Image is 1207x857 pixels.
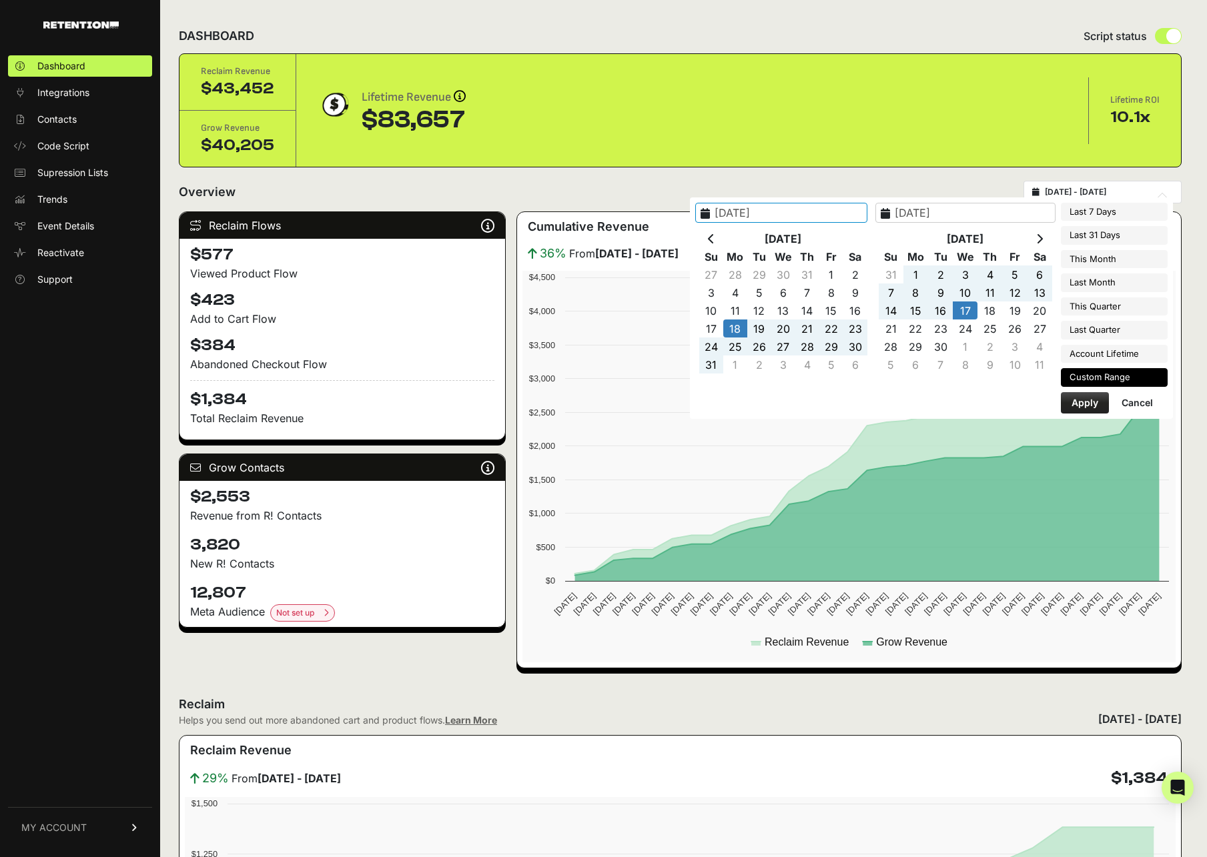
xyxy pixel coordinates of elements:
[747,591,773,617] text: [DATE]
[953,301,977,319] td: 17
[928,265,953,283] td: 2
[528,217,649,236] h3: Cumulative Revenue
[37,246,84,259] span: Reactivate
[843,337,867,355] td: 30
[877,636,948,648] text: Grow Revenue
[977,355,1002,373] td: 9
[928,301,953,319] td: 16
[903,319,928,337] td: 22
[953,355,977,373] td: 8
[362,88,466,107] div: Lifetime Revenue
[569,245,679,261] span: From
[8,807,152,848] a: MY ACCOUNT
[1002,265,1027,283] td: 5
[179,454,505,481] div: Grow Contacts
[819,301,843,319] td: 15
[864,591,890,617] text: [DATE]
[819,319,843,337] td: 22
[591,591,617,617] text: [DATE]
[723,337,747,355] td: 25
[546,576,555,586] text: $0
[922,591,948,617] text: [DATE]
[540,244,566,263] span: 36%
[232,770,341,786] span: From
[1061,250,1168,269] li: This Month
[843,301,867,319] td: 16
[1061,203,1168,221] li: Last 7 Days
[903,283,928,301] td: 8
[765,636,849,648] text: Reclaim Revenue
[318,88,351,121] img: dollar-coin-05c43ed7efb7bc0c12610022525b4bbbb207c7efeef5aecc26f025e68dcafac9.png
[1061,368,1168,387] li: Custom Range
[201,121,274,135] div: Grow Revenue
[1002,301,1027,319] td: 19
[699,265,723,283] td: 27
[1061,321,1168,339] li: Last Quarter
[1111,768,1168,789] h4: $1,384
[179,695,497,714] h2: Reclaim
[37,86,89,99] span: Integrations
[819,247,843,265] th: Fr
[37,273,73,286] span: Support
[723,247,747,265] th: Mo
[552,591,578,617] text: [DATE]
[728,591,754,617] text: [DATE]
[1002,337,1027,355] td: 3
[953,247,977,265] th: We
[1061,226,1168,245] li: Last 31 Days
[191,798,218,808] text: $1,500
[1061,297,1168,316] li: This Quarter
[1061,273,1168,292] li: Last Month
[883,591,909,617] text: [DATE]
[795,265,819,283] td: 31
[942,591,968,617] text: [DATE]
[1098,591,1124,617] text: [DATE]
[190,410,494,426] p: Total Reclaim Revenue
[843,265,867,283] td: 2
[8,242,152,263] a: Reactivate
[977,283,1002,301] td: 11
[843,283,867,301] td: 9
[37,193,67,206] span: Trends
[767,591,793,617] text: [DATE]
[37,166,108,179] span: Supression Lists
[903,591,929,617] text: [DATE]
[536,542,555,552] text: $500
[805,591,831,617] text: [DATE]
[529,340,555,350] text: $3,500
[201,135,274,156] div: $40,205
[529,441,555,451] text: $2,000
[723,319,747,337] td: 18
[1028,301,1052,319] td: 20
[723,301,747,319] td: 11
[37,139,89,153] span: Code Script
[879,301,903,319] td: 14
[819,337,843,355] td: 29
[747,337,771,355] td: 26
[1028,265,1052,283] td: 6
[37,219,94,233] span: Event Details
[843,247,867,265] th: Sa
[723,265,747,283] td: 28
[1028,319,1052,337] td: 27
[723,229,843,247] th: [DATE]
[825,591,851,617] text: [DATE]
[928,337,953,355] td: 30
[699,247,723,265] th: Su
[747,301,771,319] td: 12
[819,355,843,373] td: 5
[977,319,1002,337] td: 25
[1117,591,1143,617] text: [DATE]
[1020,591,1046,617] text: [DATE]
[190,244,494,265] h4: $577
[179,27,254,45] h2: DASHBOARD
[699,319,723,337] td: 17
[529,508,555,518] text: $1,000
[529,306,555,316] text: $4,000
[669,591,695,617] text: [DATE]
[747,247,771,265] th: Tu
[8,269,152,290] a: Support
[1098,711,1182,727] div: [DATE] - [DATE]
[190,741,292,760] h3: Reclaim Revenue
[771,355,795,373] td: 3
